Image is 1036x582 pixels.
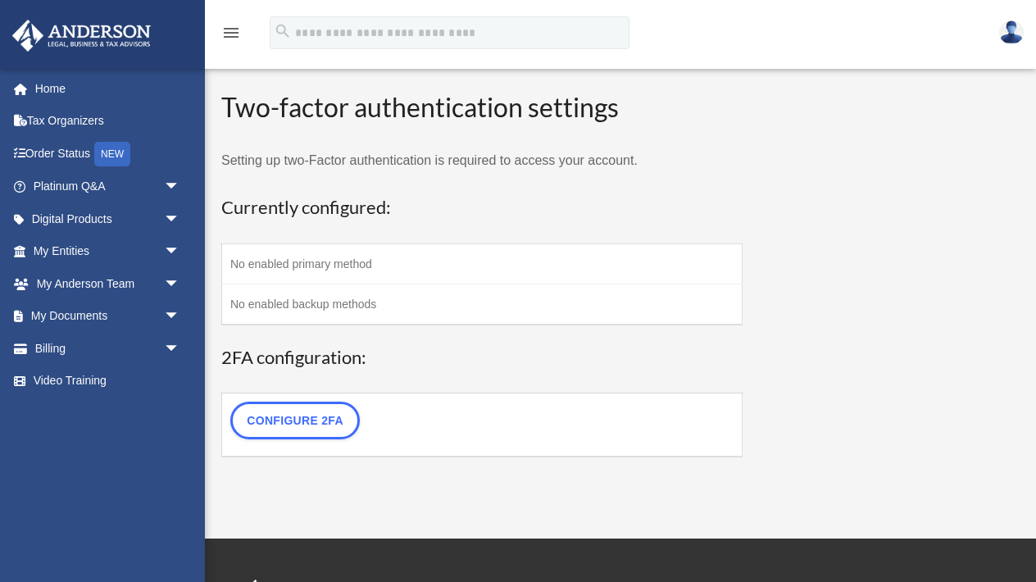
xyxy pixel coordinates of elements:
a: My Entitiesarrow_drop_down [11,235,205,268]
a: Tax Organizers [11,105,205,138]
td: No enabled backup methods [222,284,743,325]
img: Anderson Advisors Platinum Portal [7,20,156,52]
h3: 2FA configuration: [221,345,743,371]
span: arrow_drop_down [164,171,197,204]
a: Platinum Q&Aarrow_drop_down [11,171,205,203]
a: Digital Productsarrow_drop_down [11,202,205,235]
span: arrow_drop_down [164,267,197,301]
span: arrow_drop_down [164,202,197,236]
a: Home [11,72,205,105]
span: arrow_drop_down [164,235,197,269]
span: arrow_drop_down [164,300,197,334]
a: Video Training [11,365,205,398]
a: My Documentsarrow_drop_down [11,300,205,333]
i: menu [221,23,241,43]
div: NEW [94,142,130,166]
i: search [274,22,292,40]
img: User Pic [999,20,1024,44]
p: Setting up two-Factor authentication is required to access your account. [221,149,743,172]
h2: Two-factor authentication settings [221,89,743,126]
a: My Anderson Teamarrow_drop_down [11,267,205,300]
a: menu [221,29,241,43]
td: No enabled primary method [222,243,743,284]
span: arrow_drop_down [164,332,197,366]
a: Configure 2FA [230,402,360,439]
a: Billingarrow_drop_down [11,332,205,365]
a: Order StatusNEW [11,137,205,171]
h3: Currently configured: [221,195,743,221]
